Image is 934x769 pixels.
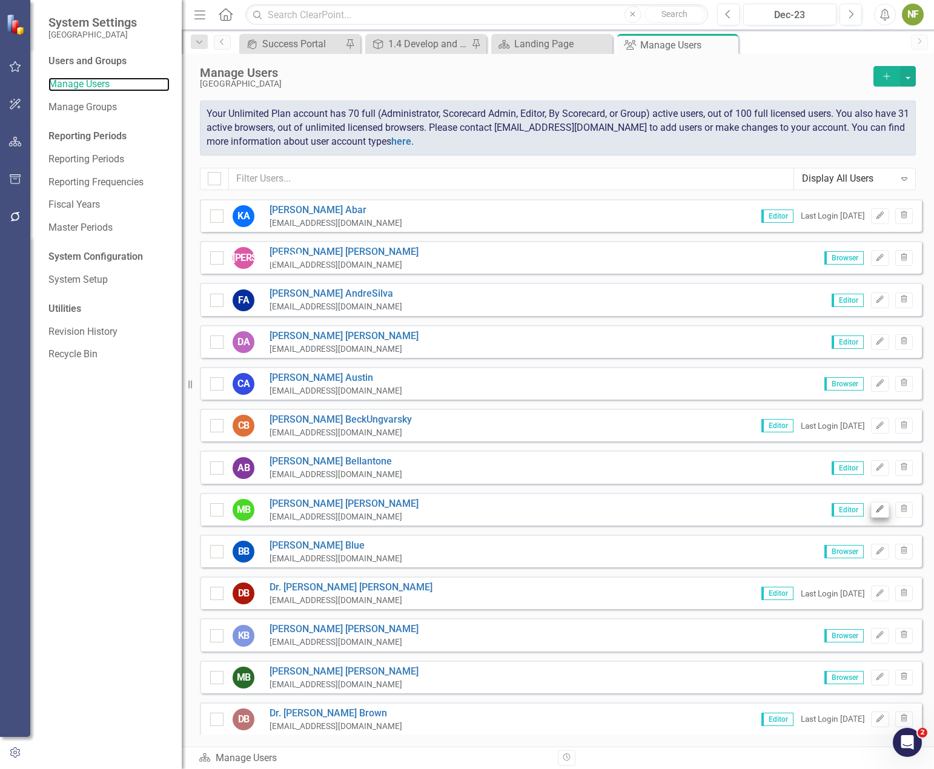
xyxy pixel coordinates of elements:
a: [PERSON_NAME] AndreSilva [270,287,402,301]
button: Search [644,6,705,23]
a: [PERSON_NAME] [PERSON_NAME] [270,245,419,259]
div: [EMAIL_ADDRESS][DOMAIN_NAME] [270,595,432,606]
a: [PERSON_NAME] Abar [270,203,402,217]
div: DB [233,708,254,730]
a: [PERSON_NAME] Austin [270,371,402,385]
a: [PERSON_NAME] Bellantone [270,455,402,469]
span: Editor [761,210,793,223]
span: Browser [824,545,864,558]
span: 2 [918,728,927,738]
a: [PERSON_NAME] [PERSON_NAME] [270,665,419,679]
a: Manage Groups [48,101,170,114]
div: [EMAIL_ADDRESS][DOMAIN_NAME] [270,679,419,690]
a: Master Periods [48,221,170,235]
div: DA [233,331,254,353]
a: [PERSON_NAME] [PERSON_NAME] [270,497,419,511]
div: [GEOGRAPHIC_DATA] [200,79,867,88]
a: [PERSON_NAME] [PERSON_NAME] [270,329,419,343]
a: Landing Page [494,36,609,51]
div: AB [233,457,254,479]
div: Users and Groups [48,54,170,68]
button: NF [902,4,924,25]
div: Last Login [DATE] [801,713,865,725]
a: here [391,136,411,147]
div: Utilities [48,302,170,316]
input: Filter Users... [228,168,794,190]
small: [GEOGRAPHIC_DATA] [48,30,137,39]
div: [EMAIL_ADDRESS][DOMAIN_NAME] [270,217,402,229]
a: Revision History [48,325,170,339]
span: Editor [761,587,793,600]
div: Last Login [DATE] [801,420,865,432]
span: Browser [824,251,864,265]
div: CB [233,415,254,437]
div: [EMAIL_ADDRESS][DOMAIN_NAME] [270,301,402,312]
a: Reporting Frequencies [48,176,170,190]
input: Search ClearPoint... [245,4,708,25]
div: KB [233,625,254,647]
div: Last Login [DATE] [801,588,865,599]
iframe: Intercom live chat [893,728,922,757]
div: System Configuration [48,250,170,264]
a: Manage Users [48,78,170,91]
img: ClearPoint Strategy [6,13,27,35]
div: [EMAIL_ADDRESS][DOMAIN_NAME] [270,553,402,564]
div: MB [233,667,254,688]
span: Search [661,9,687,19]
span: Browser [824,629,864,642]
div: Manage Users [640,38,735,53]
span: System Settings [48,15,137,30]
a: Reporting Periods [48,153,170,167]
span: Editor [832,294,864,307]
span: Editor [832,461,864,475]
span: Editor [832,335,864,349]
div: KA [233,205,254,227]
div: Dec-23 [747,8,832,22]
div: [PERSON_NAME] [233,247,254,269]
span: Browser [824,377,864,391]
div: Manage Users [200,66,867,79]
div: Last Login [DATE] [801,210,865,222]
span: Editor [832,503,864,517]
div: Manage Users [199,751,549,765]
div: [EMAIL_ADDRESS][DOMAIN_NAME] [270,511,419,523]
a: [PERSON_NAME] [PERSON_NAME] [270,622,419,636]
div: [EMAIL_ADDRESS][DOMAIN_NAME] [270,343,419,355]
div: Success Portal [262,36,342,51]
button: Dec-23 [743,4,836,25]
a: [PERSON_NAME] BeckUngvarsky [270,413,412,427]
div: [EMAIL_ADDRESS][DOMAIN_NAME] [270,259,419,271]
div: CA [233,373,254,395]
div: Landing Page [514,36,609,51]
div: FA [233,289,254,311]
span: Your Unlimited Plan account has 70 full (Administrator, Scorecard Admin, Editor, By Scorecard, or... [207,108,909,147]
div: [EMAIL_ADDRESS][DOMAIN_NAME] [270,721,402,732]
span: Browser [824,671,864,684]
span: Editor [761,713,793,726]
div: [EMAIL_ADDRESS][DOMAIN_NAME] [270,427,412,438]
a: Dr. [PERSON_NAME] Brown [270,707,402,721]
div: [EMAIL_ADDRESS][DOMAIN_NAME] [270,385,402,397]
a: Fiscal Years [48,198,170,212]
a: [PERSON_NAME] Blue [270,539,402,553]
div: [EMAIL_ADDRESS][DOMAIN_NAME] [270,469,402,480]
a: Recycle Bin [48,348,170,361]
div: BB [233,541,254,563]
div: Display All Users [802,172,895,186]
a: Success Portal [242,36,342,51]
div: 1.4 Develop and implement rigor in selection and hiring processes that effectively identify and s... [388,36,468,51]
span: Editor [761,419,793,432]
div: DB [233,583,254,604]
a: 1.4 Develop and implement rigor in selection and hiring processes that effectively identify and s... [368,36,468,51]
div: [EMAIL_ADDRESS][DOMAIN_NAME] [270,636,419,648]
a: System Setup [48,273,170,287]
a: Dr. [PERSON_NAME] [PERSON_NAME] [270,581,432,595]
div: Reporting Periods [48,130,170,144]
div: MB [233,499,254,521]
